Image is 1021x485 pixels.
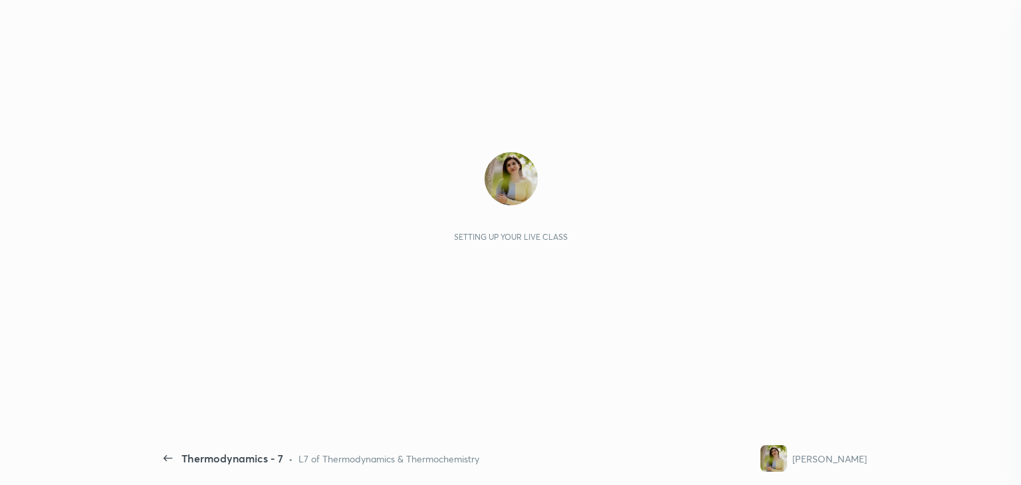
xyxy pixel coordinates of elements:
div: Setting up your live class [454,232,568,242]
img: b41c7e87cd84428c80b38b7c8c47b8b0.jpg [760,445,787,472]
div: • [288,452,293,466]
div: Thermodynamics - 7 [181,450,283,466]
img: b41c7e87cd84428c80b38b7c8c47b8b0.jpg [485,152,538,205]
div: [PERSON_NAME] [792,452,867,466]
div: L7 of Thermodynamics & Thermochemistry [298,452,479,466]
